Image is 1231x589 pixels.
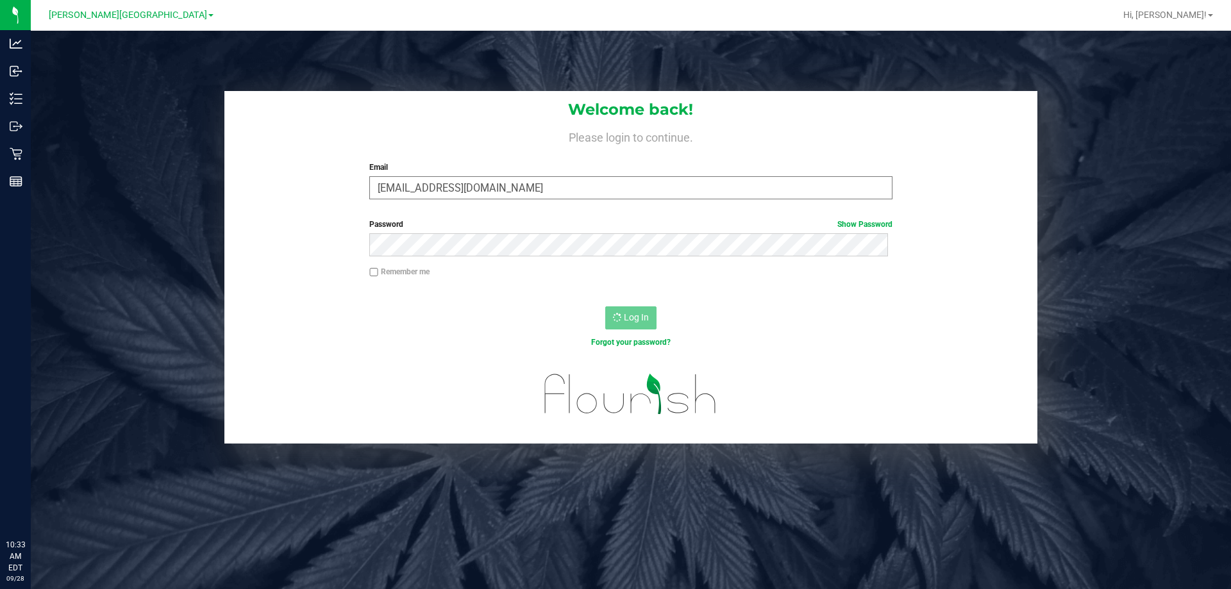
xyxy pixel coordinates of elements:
[624,312,649,322] span: Log In
[10,65,22,78] inline-svg: Inbound
[591,338,671,347] a: Forgot your password?
[10,92,22,105] inline-svg: Inventory
[10,147,22,160] inline-svg: Retail
[1123,10,1207,20] span: Hi, [PERSON_NAME]!
[49,10,207,21] span: [PERSON_NAME][GEOGRAPHIC_DATA]
[837,220,892,229] a: Show Password
[6,574,25,583] p: 09/28
[10,120,22,133] inline-svg: Outbound
[605,306,657,329] button: Log In
[10,37,22,50] inline-svg: Analytics
[224,101,1037,118] h1: Welcome back!
[369,220,403,229] span: Password
[529,361,732,427] img: flourish_logo.svg
[224,128,1037,144] h4: Please login to continue.
[369,162,892,173] label: Email
[6,539,25,574] p: 10:33 AM EDT
[369,268,378,277] input: Remember me
[369,266,430,278] label: Remember me
[10,175,22,188] inline-svg: Reports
